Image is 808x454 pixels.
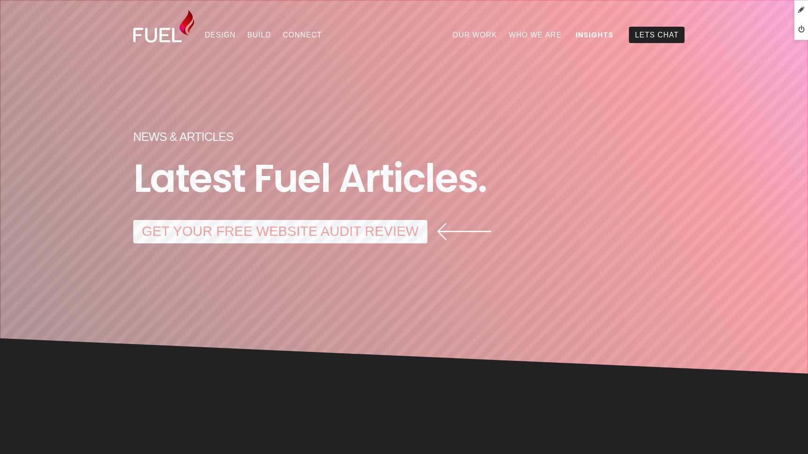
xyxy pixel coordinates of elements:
[570,27,620,43] a: Insights
[241,27,277,43] a: Build
[503,27,567,43] a: Who We Are
[629,27,685,43] a: Lets Chat
[277,27,328,43] a: Connect
[133,10,194,43] img: Fuel Design Ltd - Website design and development company in North Shore, Auckland
[447,27,503,43] a: Our Work
[199,27,242,43] a: Design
